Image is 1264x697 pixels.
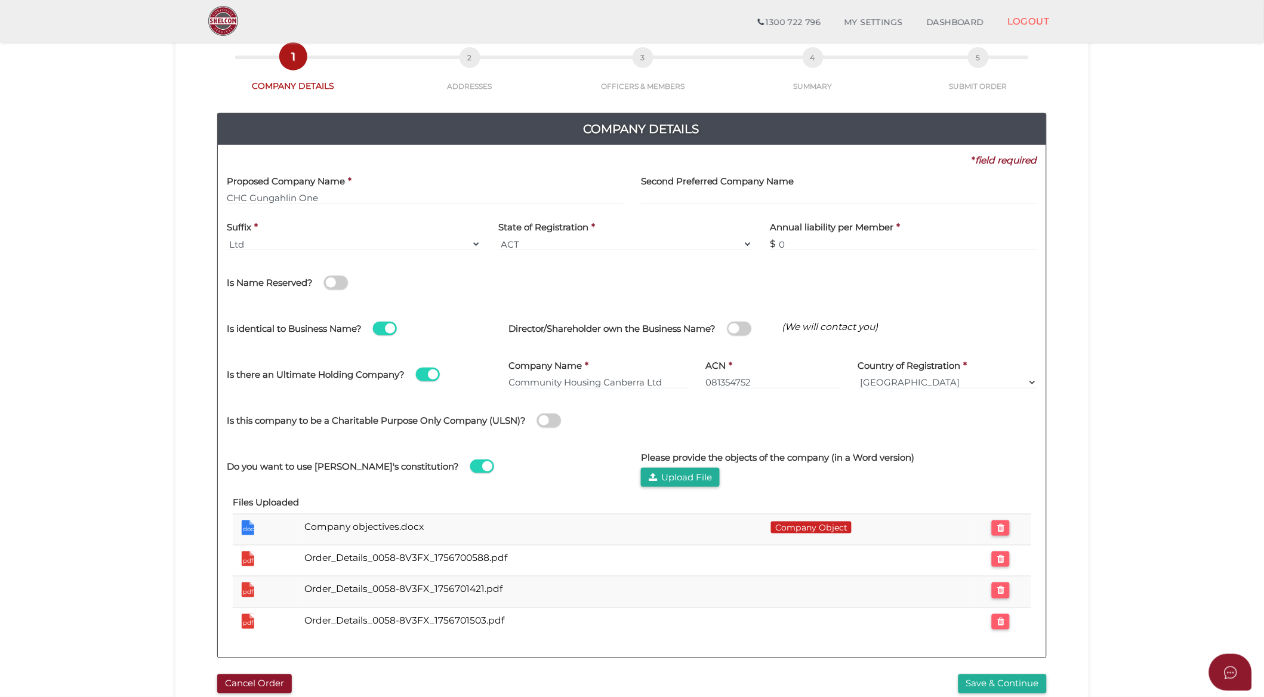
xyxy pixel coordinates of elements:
h4: Is Name Reserved? [227,278,313,288]
h4: Director/Shareholder own the Business Name? [509,324,716,334]
a: DASHBOARD [915,11,996,35]
h4: Files Uploaded [233,498,299,508]
button: Upload File [641,468,720,488]
h4: Company Name [509,361,582,371]
a: 2ADDRESSES [381,60,558,91]
span: 1 [283,46,304,67]
button: Cancel Order [217,674,292,694]
td: Order_Details_0058-8V3FX_1756700588.pdf [300,545,766,576]
h4: ACN [706,361,726,371]
a: MY SETTINGS [833,11,915,35]
td: Order_Details_0058-8V3FX_1756701421.pdf [300,576,766,607]
h4: Country of Registration [858,361,961,371]
h4: Suffix [227,223,251,233]
h4: Annual liability per Member [770,223,894,233]
a: 1300 722 796 [746,11,833,35]
button: Open asap [1209,654,1252,691]
h4: Do you want to use [PERSON_NAME]'s constitution? [227,462,459,472]
h4: Is there an Ultimate Holding Company? [227,370,405,380]
h4: Is identical to Business Name? [227,324,362,334]
td: Order_Details_0058-8V3FX_1756701503.pdf [300,607,766,639]
td: Company objectives.docx [300,514,766,545]
h4: Company Details [227,119,1055,138]
span: 2 [460,47,480,68]
span: Company Object [771,522,852,533]
a: 5SUBMIT ORDER [898,60,1059,91]
h4: Is this company to be a Charitable Purpose Only Company (ULSN)? [227,416,526,426]
span: 5 [968,47,989,68]
h4: State of Registration [499,223,589,233]
a: 3OFFICERS & MEMBERS [558,60,727,91]
button: Save & Continue [958,674,1047,694]
a: 4SUMMARY [727,60,898,91]
span: 4 [803,47,824,68]
span: 3 [633,47,653,68]
h4: Please provide the objects of the company (in a Word version) [641,453,915,463]
h4: Second Preferred Company Name [641,177,794,187]
a: 1COMPANY DETAILS [205,59,381,92]
a: LOGOUT [995,9,1062,33]
span: (We will contact you) [782,320,878,334]
h4: Proposed Company Name [227,177,345,187]
i: field required [976,155,1037,166]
